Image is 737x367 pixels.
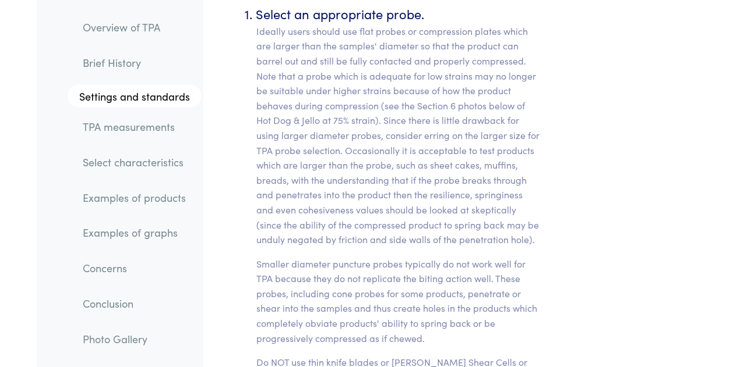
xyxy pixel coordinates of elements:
a: Examples of graphs [73,219,202,246]
a: Select characteristics [73,149,202,176]
a: Examples of products [73,184,202,211]
p: Ideally users should use flat probes or compression plates which are larger than the samples' dia... [256,24,541,247]
a: Overview of TPA [73,14,202,41]
a: Photo Gallery [73,325,202,352]
p: Smaller diameter puncture probes typically do not work well for TPA because they do not replicate... [256,256,541,346]
a: TPA measurements [73,113,202,140]
a: Conclusion [73,290,202,317]
a: Concerns [73,255,202,282]
a: Brief History [73,49,202,76]
a: Settings and standards [68,84,202,108]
